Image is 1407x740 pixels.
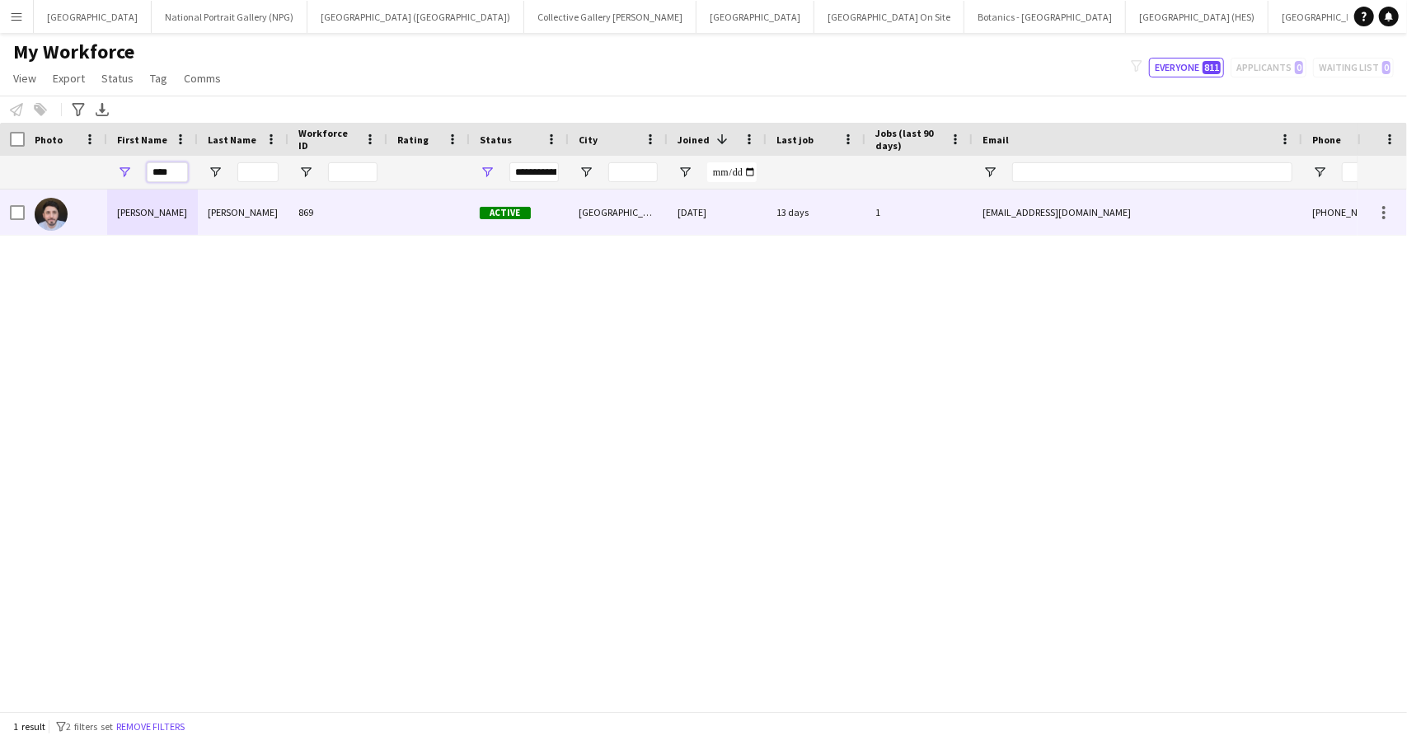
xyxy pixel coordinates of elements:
button: Botanics - [GEOGRAPHIC_DATA] [964,1,1126,33]
span: Active [480,207,531,219]
a: Comms [177,68,227,89]
input: Workforce ID Filter Input [328,162,378,182]
span: Comms [184,71,221,86]
span: Joined [678,133,710,146]
span: Photo [35,133,63,146]
span: My Workforce [13,40,134,64]
span: Jobs (last 90 days) [875,127,943,152]
button: Open Filter Menu [117,165,132,180]
span: Rating [397,133,429,146]
input: First Name Filter Input [147,162,188,182]
button: Collective Gallery [PERSON_NAME] [524,1,696,33]
button: Everyone811 [1149,58,1224,77]
button: Open Filter Menu [1312,165,1327,180]
a: Export [46,68,91,89]
button: [GEOGRAPHIC_DATA] [34,1,152,33]
button: Open Filter Menu [480,165,495,180]
button: [GEOGRAPHIC_DATA] (HES) [1126,1,1269,33]
input: Last Name Filter Input [237,162,279,182]
input: City Filter Input [608,162,658,182]
input: Email Filter Input [1012,162,1292,182]
button: [GEOGRAPHIC_DATA] ([GEOGRAPHIC_DATA]) [307,1,524,33]
div: [PERSON_NAME] [107,190,198,235]
a: Status [95,68,140,89]
div: [PERSON_NAME] [198,190,288,235]
span: Tag [150,71,167,86]
input: Joined Filter Input [707,162,757,182]
div: 1 [865,190,973,235]
button: Open Filter Menu [678,165,692,180]
span: 811 [1203,61,1221,74]
span: Workforce ID [298,127,358,152]
app-action-btn: Export XLSX [92,100,112,119]
app-action-btn: Advanced filters [68,100,88,119]
span: View [13,71,36,86]
span: First Name [117,133,167,146]
button: Open Filter Menu [579,165,593,180]
span: Status [101,71,134,86]
div: [EMAIL_ADDRESS][DOMAIN_NAME] [973,190,1302,235]
div: [DATE] [668,190,767,235]
span: Last Name [208,133,256,146]
button: Open Filter Menu [983,165,997,180]
button: Open Filter Menu [208,165,223,180]
span: Email [983,133,1009,146]
div: [GEOGRAPHIC_DATA] [569,190,668,235]
span: Status [480,133,512,146]
div: 13 days [767,190,865,235]
button: [GEOGRAPHIC_DATA] On Site [814,1,964,33]
button: Remove filters [113,718,188,736]
a: Tag [143,68,174,89]
button: Open Filter Menu [298,165,313,180]
span: Export [53,71,85,86]
img: Tony Bittner [35,198,68,231]
span: City [579,133,598,146]
div: 869 [288,190,387,235]
button: [GEOGRAPHIC_DATA] [696,1,814,33]
span: Phone [1312,133,1341,146]
span: Last job [776,133,814,146]
span: 2 filters set [66,720,113,733]
a: View [7,68,43,89]
button: National Portrait Gallery (NPG) [152,1,307,33]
